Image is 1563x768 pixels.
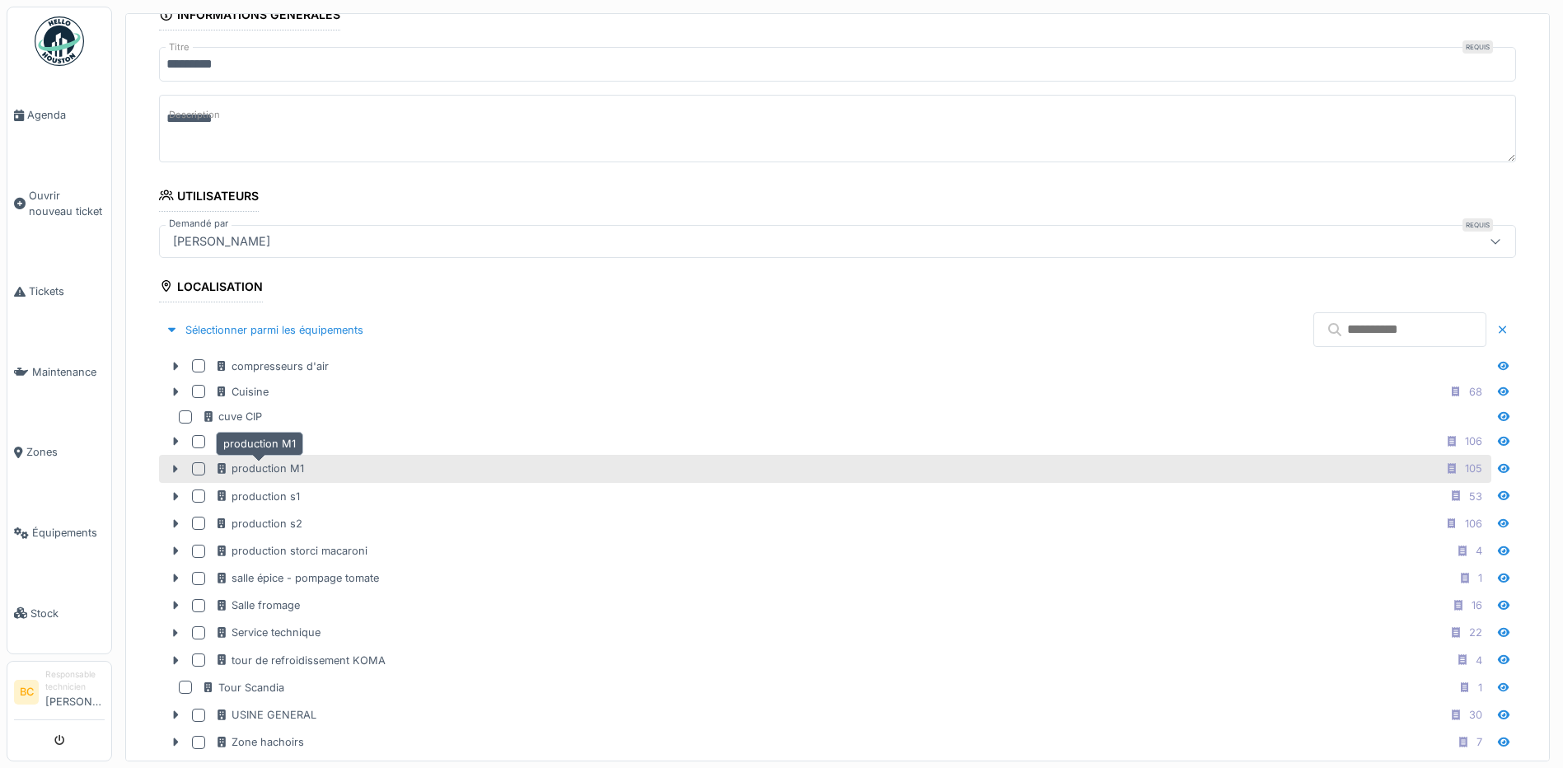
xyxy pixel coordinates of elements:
a: Stock [7,573,111,653]
div: tour de refroidissement KOMA [215,653,386,668]
span: Maintenance [32,364,105,380]
label: Demandé par [166,217,232,231]
div: Requis [1462,40,1493,54]
div: Cuisine [215,384,269,400]
div: production storci macaroni [215,543,367,559]
div: Tour Scandia [202,680,284,695]
label: Description [166,105,223,125]
div: 7 [1476,734,1482,750]
div: 53 [1469,489,1482,504]
div: cuve CIP [202,409,262,424]
span: Zones [26,444,105,460]
span: Tickets [29,283,105,299]
span: Équipements [32,525,105,541]
div: production s2 [215,516,302,532]
div: 4 [1476,543,1482,559]
div: Localisation [159,274,263,302]
div: 4 [1476,653,1482,668]
div: Emballage [215,433,283,449]
div: Responsable technicien [45,668,105,694]
div: production s1 [215,489,300,504]
li: [PERSON_NAME] [45,668,105,716]
div: Zone hachoirs [215,734,304,750]
a: Ouvrir nouveau ticket [7,156,111,252]
span: Agenda [27,107,105,123]
div: 1 [1478,570,1482,586]
div: 1 [1478,680,1482,695]
span: Ouvrir nouveau ticket [29,188,105,219]
div: Requis [1462,218,1493,232]
div: Salle fromage [215,597,300,613]
div: Utilisateurs [159,184,259,212]
img: Badge_color-CXgf-gQk.svg [35,16,84,66]
a: BC Responsable technicien[PERSON_NAME] [14,668,105,720]
div: 30 [1469,707,1482,723]
li: BC [14,680,39,705]
a: Zones [7,412,111,493]
div: Sélectionner parmi les équipements [159,319,370,341]
div: USINE GENERAL [215,707,316,723]
div: production M1 [216,432,303,456]
span: Stock [30,606,105,621]
div: salle épice - pompage tomate [215,570,379,586]
div: 105 [1465,461,1482,476]
div: 68 [1469,384,1482,400]
a: Équipements [7,493,111,574]
label: Titre [166,40,193,54]
a: Agenda [7,75,111,156]
div: 22 [1469,625,1482,640]
div: production M1 [215,461,304,476]
a: Tickets [7,251,111,332]
div: Service technique [215,625,321,640]
div: 106 [1465,516,1482,532]
div: Informations générales [159,2,340,30]
div: 106 [1465,433,1482,449]
a: Maintenance [7,332,111,413]
div: [PERSON_NAME] [166,232,277,251]
div: 16 [1472,597,1482,613]
div: compresseurs d'air [215,358,329,374]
